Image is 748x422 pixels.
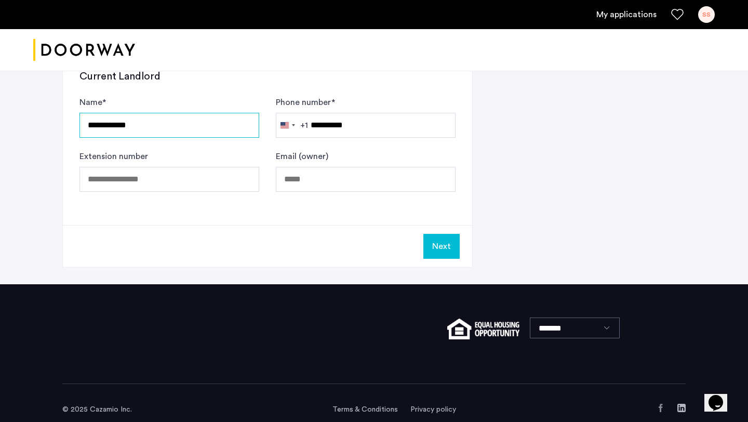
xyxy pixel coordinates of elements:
[596,8,657,21] a: My application
[447,319,519,339] img: equal-housing.png
[657,404,665,412] a: Facebook
[704,380,738,412] iframe: chat widget
[276,150,328,163] label: Email (owner)
[423,234,460,259] button: Next
[677,404,686,412] a: LinkedIn
[276,96,335,109] label: Phone number *
[33,31,135,70] img: logo
[276,113,308,137] button: Selected country
[698,6,715,23] div: SS
[62,406,132,413] span: © 2025 Cazamio Inc.
[79,150,148,163] label: Extension number
[79,96,106,109] label: Name *
[671,8,684,21] a: Favorites
[33,31,135,70] a: Cazamio logo
[300,119,308,131] div: +1
[79,69,456,84] h3: Current Landlord
[332,404,398,415] a: Terms and conditions
[410,404,456,415] a: Privacy policy
[530,318,620,338] select: Language select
